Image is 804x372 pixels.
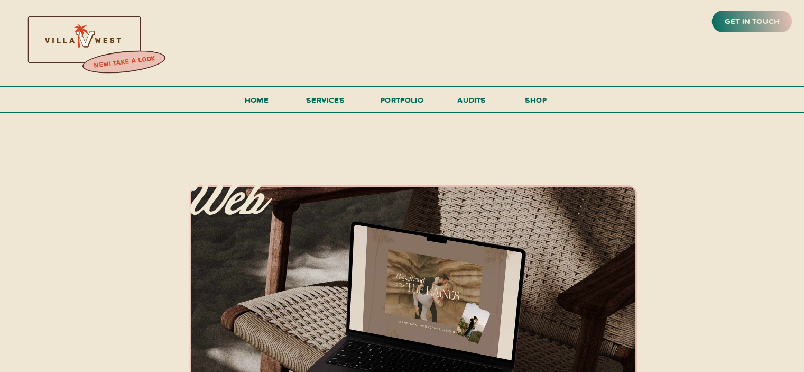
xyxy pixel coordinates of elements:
a: services [303,93,348,113]
a: shop [511,93,561,112]
p: All-inclusive branding, web design & copy [15,135,267,285]
a: portfolio [377,93,427,113]
a: audits [456,93,488,112]
a: Home [241,93,273,113]
a: get in touch [723,14,782,29]
a: new! take a look [81,52,168,73]
span: services [306,95,345,105]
